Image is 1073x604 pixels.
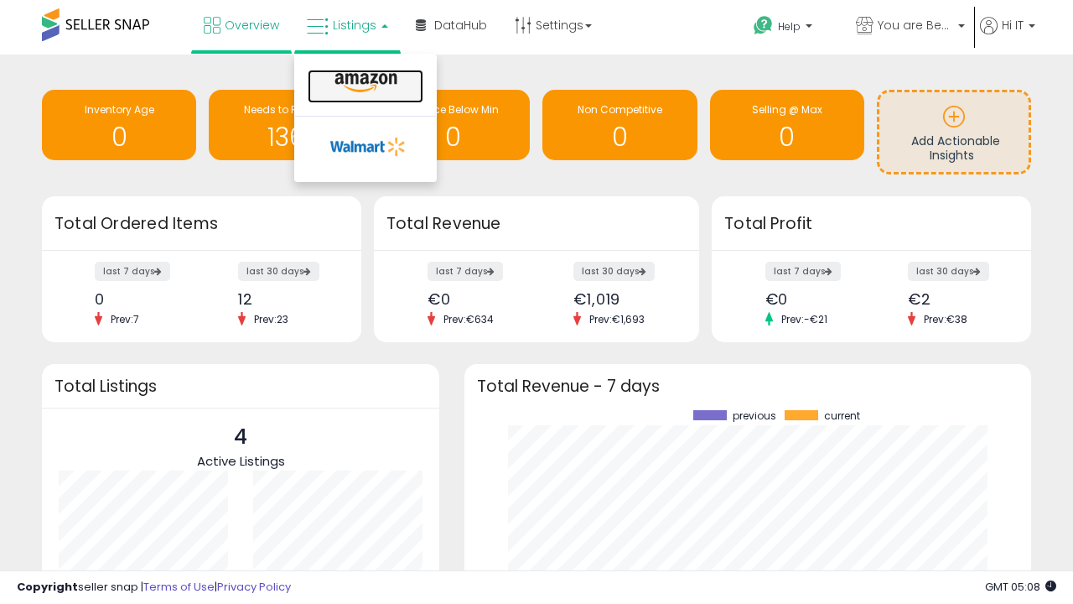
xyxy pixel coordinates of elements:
a: Help [740,3,841,55]
a: Privacy Policy [217,579,291,595]
span: Help [778,19,801,34]
a: Hi IT [980,17,1035,55]
a: Non Competitive 0 [542,90,697,160]
h1: 0 [384,123,521,151]
span: Non Competitive [578,102,662,117]
span: Inventory Age [85,102,154,117]
label: last 7 days [765,262,841,281]
a: Add Actionable Insights [879,92,1029,172]
h1: 136 [217,123,355,151]
label: last 7 days [428,262,503,281]
i: Get Help [753,15,774,36]
span: Prev: -€21 [773,312,836,326]
span: Active Listings [197,452,285,470]
h1: 0 [50,123,188,151]
div: seller snap | | [17,580,291,596]
span: current [824,410,860,422]
a: Selling @ Max 0 [710,90,864,160]
span: Add Actionable Insights [911,133,1000,164]
label: last 30 days [238,262,319,281]
span: Hi IT [1002,17,1024,34]
span: Listings [333,17,376,34]
label: last 7 days [95,262,170,281]
div: €1,019 [573,290,670,308]
h3: Total Revenue - 7 days [477,380,1019,393]
span: Needs to Reprice [244,102,329,117]
span: You are Beautiful (IT) [878,17,953,34]
h3: Total Revenue [386,212,687,236]
a: Needs to Reprice 136 [209,90,363,160]
div: 12 [238,290,332,308]
h3: Total Ordered Items [54,212,349,236]
p: 4 [197,421,285,453]
span: 2025-09-7 05:08 GMT [985,579,1056,595]
span: DataHub [434,17,487,34]
div: €2 [908,290,1002,308]
strong: Copyright [17,579,78,595]
h3: Total Listings [54,380,427,393]
h1: 0 [718,123,856,151]
h3: Total Profit [724,212,1019,236]
span: Prev: €634 [435,312,502,326]
span: Overview [225,17,279,34]
a: BB Price Below Min 0 [376,90,530,160]
span: previous [733,410,776,422]
h1: 0 [551,123,688,151]
span: Selling @ Max [752,102,822,117]
span: BB Price Below Min [407,102,499,117]
div: 0 [95,290,189,308]
label: last 30 days [573,262,655,281]
a: Terms of Use [143,579,215,595]
label: last 30 days [908,262,989,281]
div: €0 [428,290,524,308]
span: Prev: €1,693 [581,312,653,326]
div: €0 [765,290,859,308]
span: Prev: 23 [246,312,297,326]
span: Prev: 7 [102,312,148,326]
span: Prev: €38 [915,312,976,326]
a: Inventory Age 0 [42,90,196,160]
